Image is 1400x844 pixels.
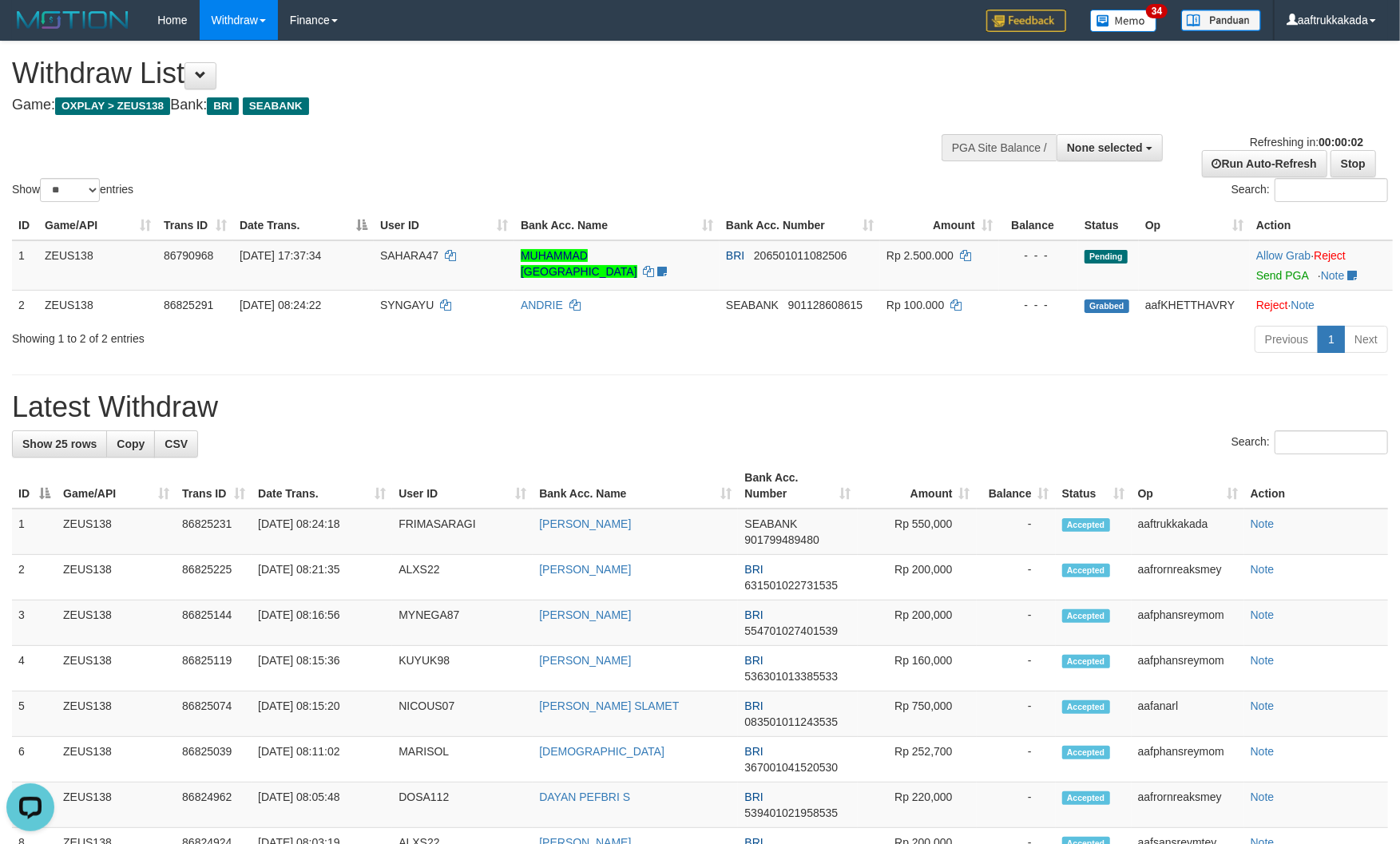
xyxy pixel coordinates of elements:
[1056,463,1132,509] th: Status: activate to sort column ascending
[176,555,252,600] td: 86825225
[1181,10,1261,31] img: panduan.png
[1291,299,1315,311] a: Note
[1202,150,1327,177] a: Run Auto-Refresh
[392,737,533,783] td: MARISOL
[1132,600,1244,646] td: aafphansreymom
[38,240,157,291] td: ZEUS138
[12,391,1388,423] h1: Latest Withdraw
[521,249,637,278] a: MUHAMMAD [GEOGRAPHIC_DATA]
[1057,134,1163,161] button: None selected
[12,691,57,737] td: 5
[12,290,38,319] td: 2
[380,249,438,262] span: SAHARA47
[38,290,157,319] td: ZEUS138
[243,97,309,115] span: SEABANK
[1251,563,1275,576] a: Note
[1256,299,1288,311] a: Reject
[22,438,97,450] span: Show 25 rows
[886,299,944,311] span: Rp 100.000
[858,691,977,737] td: Rp 750,000
[977,463,1056,509] th: Balance: activate to sort column ascending
[539,654,631,667] a: [PERSON_NAME]
[1132,783,1244,828] td: aafrornreaksmey
[12,8,133,32] img: MOTION_logo.png
[1132,737,1244,783] td: aafphansreymom
[999,211,1078,240] th: Balance
[392,463,533,509] th: User ID: activate to sort column ascending
[533,463,738,509] th: Bank Acc. Name: activate to sort column ascending
[380,299,434,311] span: SYNGAYU
[539,563,631,576] a: [PERSON_NAME]
[977,783,1056,828] td: -
[164,299,213,311] span: 86825291
[55,97,170,115] span: OXPLAY > ZEUS138
[1090,10,1157,32] img: Button%20Memo.svg
[392,509,533,555] td: FRIMASARAGI
[1005,297,1072,313] div: - - -
[738,463,857,509] th: Bank Acc. Number: activate to sort column ascending
[977,691,1056,737] td: -
[1085,250,1128,264] span: Pending
[1255,326,1319,353] a: Previous
[1132,509,1244,555] td: aaftrukkakada
[12,555,57,600] td: 2
[539,517,631,530] a: [PERSON_NAME]
[12,737,57,783] td: 6
[744,791,763,803] span: BRI
[233,211,374,240] th: Date Trans.: activate to sort column descending
[1062,746,1110,759] span: Accepted
[374,211,514,240] th: User ID: activate to sort column ascending
[392,691,533,737] td: NICOUS07
[977,555,1056,600] td: -
[1132,691,1244,737] td: aafanarl
[1132,463,1244,509] th: Op: activate to sort column ascending
[1331,150,1376,177] a: Stop
[1275,178,1388,202] input: Search:
[392,646,533,691] td: KUYUK98
[942,134,1057,161] div: PGA Site Balance /
[1256,249,1311,262] a: Allow Grab
[176,463,252,509] th: Trans ID: activate to sort column ascending
[12,430,107,458] a: Show 25 rows
[392,600,533,646] td: MYNEGA87
[744,670,838,683] span: Copy 536301013385533 to clipboard
[176,783,252,828] td: 86824962
[252,783,392,828] td: [DATE] 08:05:48
[886,249,954,262] span: Rp 2.500.000
[252,463,392,509] th: Date Trans.: activate to sort column ascending
[12,57,918,89] h1: Withdraw List
[858,555,977,600] td: Rp 200,000
[744,699,763,712] span: BRI
[57,646,176,691] td: ZEUS138
[12,646,57,691] td: 4
[1251,745,1275,758] a: Note
[1250,290,1393,319] td: ·
[252,646,392,691] td: [DATE] 08:15:36
[977,600,1056,646] td: -
[12,509,57,555] td: 1
[1244,463,1388,509] th: Action
[57,509,176,555] td: ZEUS138
[57,737,176,783] td: ZEUS138
[1231,178,1388,202] label: Search:
[1250,211,1393,240] th: Action
[240,299,321,311] span: [DATE] 08:24:22
[1062,791,1110,805] span: Accepted
[57,783,176,828] td: ZEUS138
[858,737,977,783] td: Rp 252,700
[858,783,977,828] td: Rp 220,000
[252,691,392,737] td: [DATE] 08:15:20
[754,249,847,262] span: Copy 206501011082506 to clipboard
[1344,326,1388,353] a: Next
[392,783,533,828] td: DOSA112
[521,299,563,311] a: ANDRIE
[40,178,100,202] select: Showentries
[1062,700,1110,714] span: Accepted
[252,737,392,783] td: [DATE] 08:11:02
[977,509,1056,555] td: -
[12,178,133,202] label: Show entries
[117,438,145,450] span: Copy
[154,430,198,458] a: CSV
[744,533,819,546] span: Copy 901799489480 to clipboard
[1314,249,1346,262] a: Reject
